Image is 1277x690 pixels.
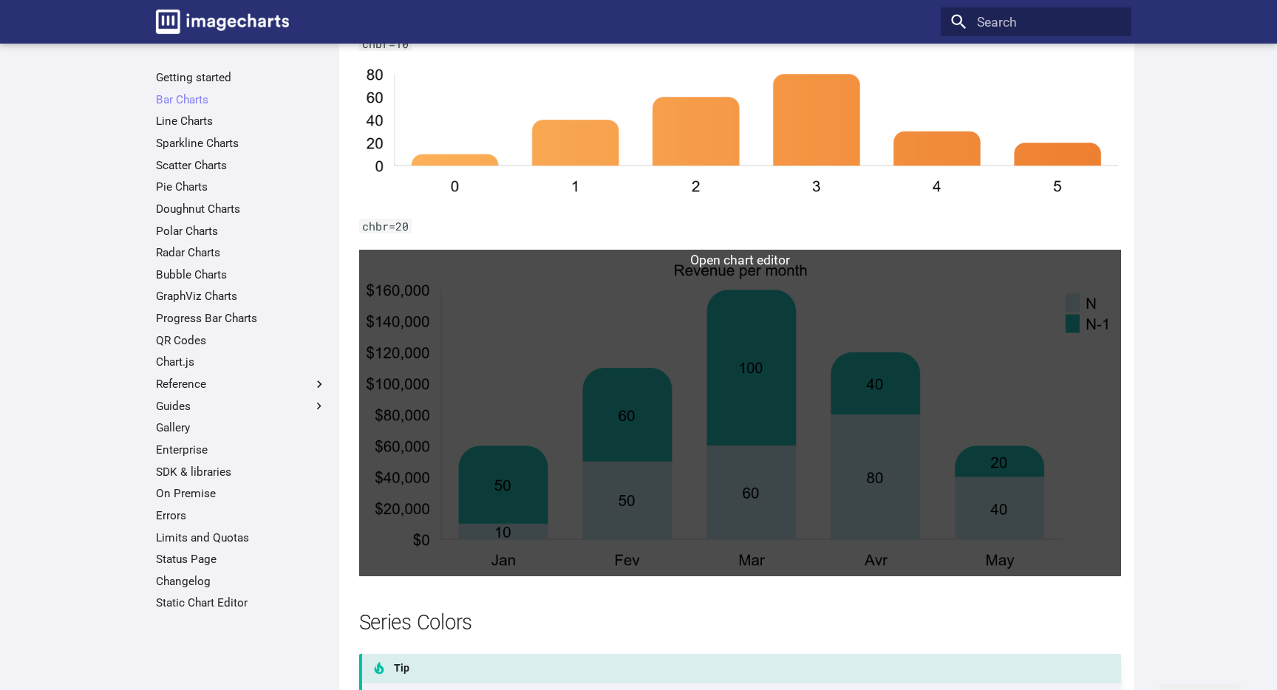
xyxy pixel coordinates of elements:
[156,333,327,348] a: QR Codes
[941,7,1131,37] input: Search
[156,311,327,326] a: Progress Bar Charts
[156,486,327,501] a: On Premise
[156,92,327,107] a: Bar Charts
[156,136,327,151] a: Sparkline Charts
[359,219,412,233] code: chbr=20
[156,377,327,392] label: Reference
[156,595,327,610] a: Static Chart Editor
[156,552,327,567] a: Status Page
[359,36,412,51] code: chbr=10
[359,66,1122,202] img: rounded bar chart
[156,574,327,589] a: Changelog
[156,267,327,282] a: Bubble Charts
[149,3,296,40] a: Image-Charts documentation
[156,355,327,369] a: Chart.js
[156,245,327,260] a: Radar Charts
[359,609,1122,638] h2: Series Colors
[156,465,327,479] a: SDK & libraries
[156,443,327,457] a: Enterprise
[156,202,327,216] a: Doughnut Charts
[358,654,1121,683] p: Tip
[156,530,327,545] a: Limits and Quotas
[156,289,327,304] a: GraphViz Charts
[156,224,327,239] a: Polar Charts
[156,158,327,173] a: Scatter Charts
[156,10,289,34] img: logo
[156,508,327,523] a: Errors
[156,114,327,129] a: Line Charts
[156,399,327,414] label: Guides
[156,420,327,435] a: Gallery
[156,180,327,194] a: Pie Charts
[156,70,327,85] a: Getting started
